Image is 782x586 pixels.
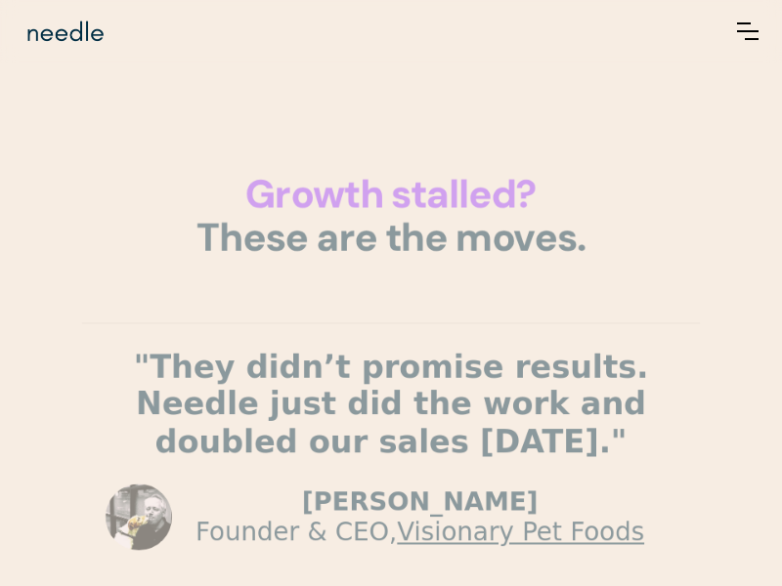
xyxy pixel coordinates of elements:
p: [PERSON_NAME] [195,486,644,517]
strong: "They didn’t promise results. Needle just did the work and doubled our sales [DATE]." [134,348,649,460]
a: Visionary Pet Foods [397,518,644,547]
div: menu [737,22,759,40]
p: Founder & CEO, [195,518,644,548]
span: Growth stalled? [245,168,537,219]
h1: These are the moves. [23,172,759,258]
